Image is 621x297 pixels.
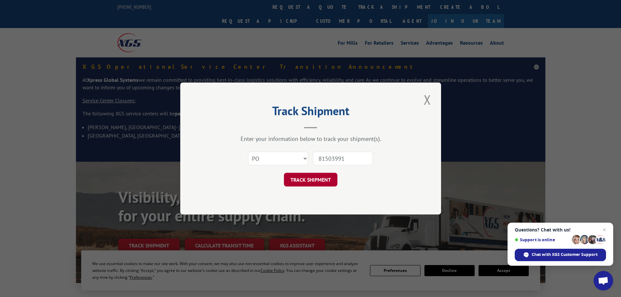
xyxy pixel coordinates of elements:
[515,227,606,232] span: Questions? Chat with us!
[594,271,613,290] a: Open chat
[515,237,569,242] span: Support is online
[422,91,433,109] button: Close modal
[213,135,408,142] div: Enter your information below to track your shipment(s).
[284,173,337,186] button: TRACK SHIPMENT
[532,252,598,258] span: Chat with XGS Customer Support
[213,106,408,119] h2: Track Shipment
[515,249,606,261] span: Chat with XGS Customer Support
[313,152,373,165] input: Number(s)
